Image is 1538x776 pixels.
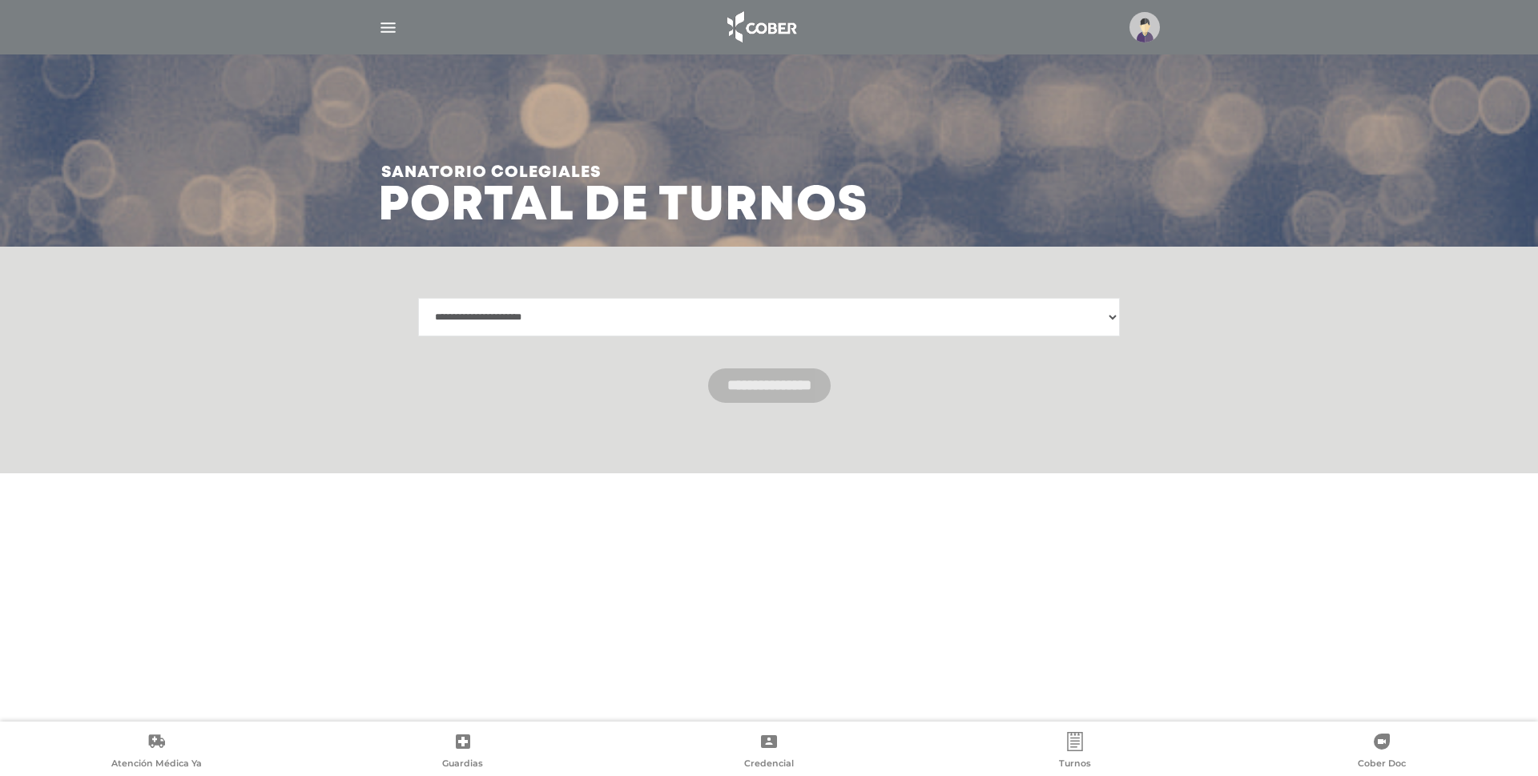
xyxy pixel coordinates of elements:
span: Cober Doc [1358,758,1406,772]
img: profile-placeholder.svg [1129,12,1160,42]
a: Cober Doc [1229,732,1535,773]
span: Credencial [744,758,794,772]
img: logo_cober_home-white.png [719,8,803,46]
span: Atención Médica Ya [111,758,202,772]
h3: Portal de turnos [378,152,868,227]
span: Sanatorio colegiales [381,152,868,194]
span: Guardias [442,758,483,772]
span: Turnos [1059,758,1091,772]
a: Turnos [922,732,1228,773]
a: Atención Médica Ya [3,732,309,773]
a: Guardias [309,732,615,773]
img: Cober_menu-lines-white.svg [378,18,398,38]
a: Credencial [616,732,922,773]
